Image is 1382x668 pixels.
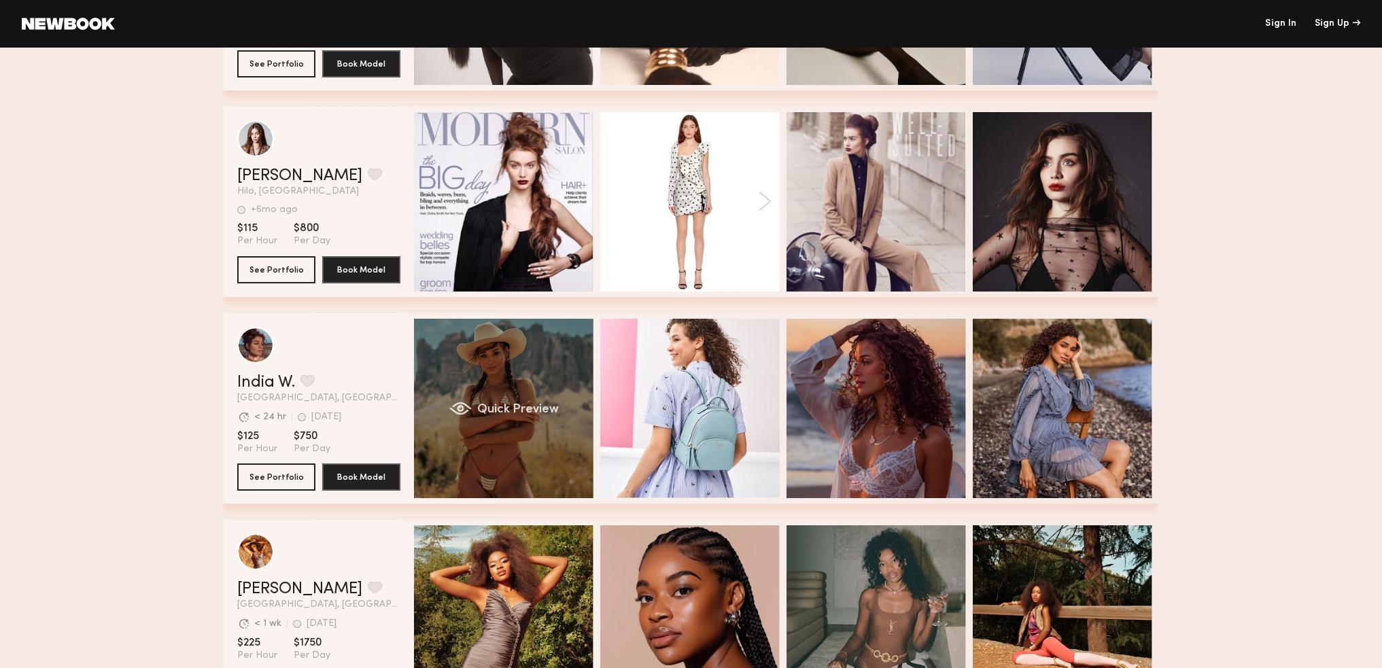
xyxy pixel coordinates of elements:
span: Per Day [294,650,330,662]
span: $750 [294,429,330,443]
div: < 24 hr [254,412,286,422]
span: Per Day [294,443,330,455]
span: Per Hour [237,235,277,247]
span: $125 [237,429,277,443]
button: Book Model [322,256,400,283]
button: See Portfolio [237,463,315,491]
span: Per Day [294,235,330,247]
a: Sign In [1265,19,1296,29]
span: Quick Preview [477,404,559,416]
button: Book Model [322,50,400,77]
div: < 1 wk [254,619,281,629]
span: $115 [237,222,277,235]
div: +6mo ago [251,205,298,215]
div: [DATE] [311,412,341,422]
span: $225 [237,636,277,650]
span: [GEOGRAPHIC_DATA], [GEOGRAPHIC_DATA] [237,393,400,403]
a: [PERSON_NAME] [237,581,362,597]
a: India W. [237,374,295,391]
span: Hilo, [GEOGRAPHIC_DATA] [237,187,400,196]
span: $1750 [294,636,330,650]
div: [DATE] [307,619,336,629]
span: [GEOGRAPHIC_DATA], [GEOGRAPHIC_DATA] [237,600,400,610]
span: Per Hour [237,443,277,455]
span: Per Hour [237,650,277,662]
a: [PERSON_NAME] [237,168,362,184]
button: See Portfolio [237,50,315,77]
span: $800 [294,222,330,235]
button: Book Model [322,463,400,491]
div: Sign Up [1315,19,1360,29]
button: See Portfolio [237,256,315,283]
